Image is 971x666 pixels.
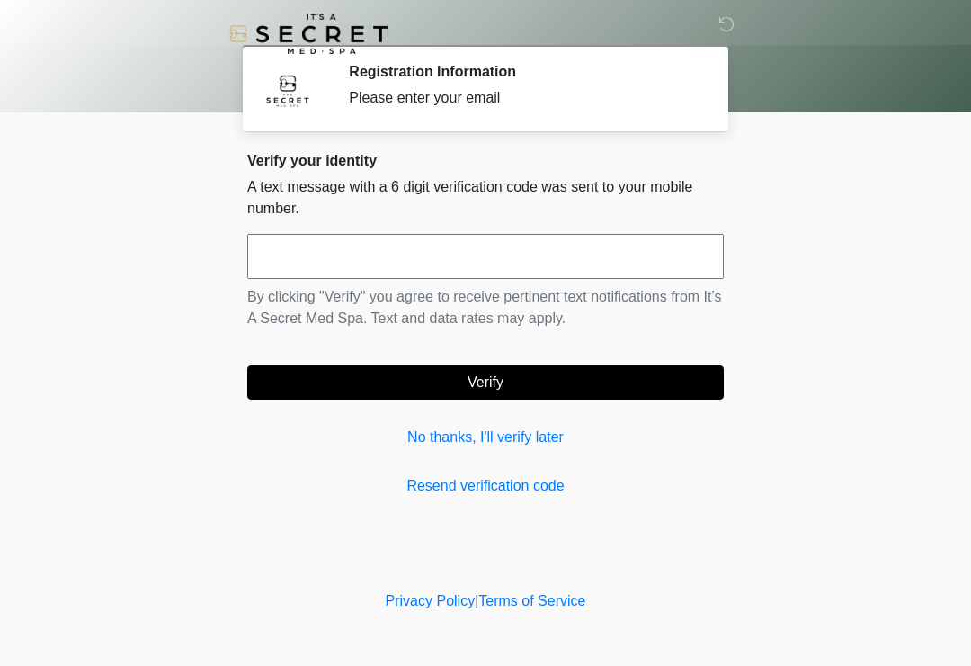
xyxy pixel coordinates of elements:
a: Terms of Service [478,593,585,608]
h2: Verify your identity [247,152,724,169]
p: By clicking "Verify" you agree to receive pertinent text notifications from It's A Secret Med Spa... [247,286,724,329]
div: Please enter your email [349,87,697,109]
img: It's A Secret Med Spa Logo [229,13,388,54]
button: Verify [247,365,724,400]
a: | [475,593,478,608]
h2: Registration Information [349,63,697,80]
a: Privacy Policy [386,593,476,608]
a: No thanks, I'll verify later [247,427,724,448]
a: Resend verification code [247,475,724,497]
img: Agent Avatar [261,63,315,117]
p: A text message with a 6 digit verification code was sent to your mobile number. [247,176,724,220]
